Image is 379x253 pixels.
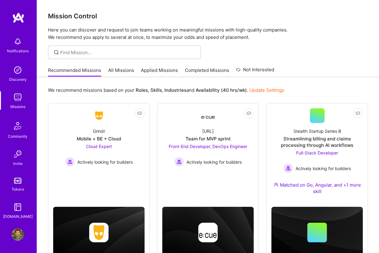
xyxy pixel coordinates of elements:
img: Company Logo [92,110,106,121]
img: discovery [12,64,24,76]
img: Community [10,118,25,133]
img: Actively looking for builders [65,157,75,167]
p: We recommend missions based on your , , and . [48,87,284,93]
b: Industries [164,87,186,93]
a: Company Logo[URL]Team for MVP sprintFront-End Developer, DevOps Engineer Actively looking for bui... [162,108,254,181]
span: Actively looking for builders [77,159,133,165]
img: Actively looking for builders [174,157,184,167]
div: Community [8,133,28,140]
a: Company LogoGrindrMobile + BE + CloudCloud Expert Actively looking for buildersActively looking f... [53,108,145,181]
i: icon SearchGrey [53,49,60,56]
p: Here you can discover and request to join teams working on meaningful missions with high-quality ... [48,26,368,41]
img: User Avatar [12,229,24,241]
a: Not Interested [236,66,274,77]
img: teamwork [12,91,24,103]
img: Actively looking for builders [283,163,293,173]
h3: Mission Control [48,12,368,20]
div: Mobile + BE + Cloud [77,136,121,142]
div: Matched on Go, Angular, and +1 more skill [271,182,363,195]
div: [DOMAIN_NAME] [3,213,33,220]
div: Tokens [12,186,24,192]
span: Actively looking for builders [186,159,242,165]
div: Missions [10,103,25,110]
div: Notifications [7,48,29,54]
img: Company Logo [201,110,215,121]
a: Stealth Startup Series BStreamlining billing and claims processing through AI workflowsFull-Stack... [271,108,363,202]
span: Cloud Expert [86,144,112,149]
img: tokens [14,178,21,184]
i: icon EyeClosed [137,111,142,116]
div: Team for MVP sprint [186,136,231,142]
img: Company logo [89,223,109,242]
a: Completed Missions [185,67,229,77]
div: Discovery [9,76,27,83]
a: Applied Missions [141,67,178,77]
div: Stealth Startup Series B [293,128,341,134]
b: Availability (40 hrs/wk) [196,87,247,93]
img: Invite [12,148,24,160]
b: Skills [150,87,162,93]
span: Actively looking for builders [296,165,351,172]
img: logo [12,12,24,23]
i: icon EyeClosed [246,111,251,116]
input: Find Mission... [60,49,196,56]
a: Update Settings [249,87,284,93]
span: Full-Stack Developer [296,150,338,155]
div: [URL] [202,128,214,134]
img: bell [12,35,24,48]
div: Invite [13,160,23,167]
img: Ateam Purple Icon [274,182,278,187]
div: Grindr [93,128,105,134]
a: All Missions [108,67,134,77]
div: Streamlining billing and claims processing through AI workflows [271,136,363,148]
a: Recommended Missions [48,67,101,77]
img: guide book [12,201,24,213]
a: User Avatar [10,229,25,241]
img: Company logo [198,223,218,242]
b: Roles [136,87,148,93]
span: Front-End Developer, DevOps Engineer [169,144,247,149]
i: icon EyeClosed [355,111,360,116]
